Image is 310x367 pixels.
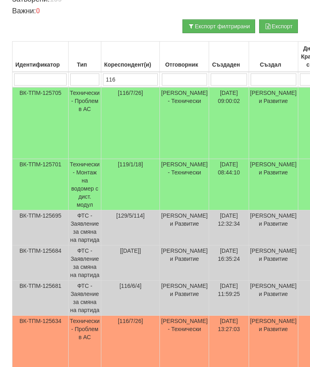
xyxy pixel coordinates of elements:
b: 0 [36,7,40,15]
td: ВК-ТПМ-125681 [13,281,69,316]
td: [DATE] 09:00:02 [209,87,249,159]
td: [PERSON_NAME] - Технически [160,159,209,210]
td: [DATE] 11:59:25 [209,281,249,316]
td: ФТС - Заявление за смяна на партида [69,210,101,245]
th: Тип: No sort applied, activate to apply an ascending sort [69,42,101,72]
div: Създаден [210,59,247,70]
td: [PERSON_NAME] - Технически [160,87,209,159]
td: ВК-ТПМ-125701 [13,159,69,210]
button: Експорт филтрирани [182,19,255,33]
td: [PERSON_NAME] и Развитие [160,245,209,281]
button: Експорт [259,19,298,33]
td: [PERSON_NAME] и Развитие [249,87,298,159]
span: [129/5/114] [116,212,145,219]
th: Създаден: No sort applied, activate to apply an ascending sort [209,42,249,72]
div: Създал [250,59,297,70]
td: ВК-ТПМ-125705 [13,87,69,159]
h4: Важни: [12,7,298,15]
span: [116/7/26] [118,90,143,96]
td: [PERSON_NAME] и Развитие [249,210,298,245]
td: [PERSON_NAME] и Развитие [249,245,298,281]
td: ВК-ТПМ-125684 [13,245,69,281]
td: [DATE] 12:32:34 [209,210,249,245]
td: ВК-ТПМ-125695 [13,210,69,245]
span: [116/6/4] [119,283,142,289]
div: Отговорник [161,59,207,70]
td: [PERSON_NAME] и Развитие [249,281,298,316]
td: Технически - Монтаж на водомер с дист. модул [69,159,101,210]
th: Кореспондент(и): No sort applied, activate to apply an ascending sort [101,42,159,72]
span: [[DATE]] [120,247,141,254]
td: ФТС - Заявление за смяна на партида [69,245,101,281]
th: Отговорник: No sort applied, activate to apply an ascending sort [160,42,209,72]
td: [DATE] 08:44:10 [209,159,249,210]
td: [PERSON_NAME] и Развитие [249,159,298,210]
th: Идентификатор: No sort applied, activate to apply an ascending sort [13,42,69,72]
td: [PERSON_NAME] и Развитие [160,210,209,245]
th: Създал: No sort applied, activate to apply an ascending sort [249,42,298,72]
span: [116/7/26] [118,318,143,324]
div: Кореспондент(и) [103,59,158,70]
td: ФТС - Заявление за смяна на партида [69,281,101,316]
span: [119/1/18] [118,161,143,168]
div: Тип [70,59,100,70]
div: Идентификатор [14,59,67,70]
td: Технически - Проблем в АС [69,87,101,159]
td: [DATE] 16:35:24 [209,245,249,281]
td: [PERSON_NAME] и Развитие [160,281,209,316]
